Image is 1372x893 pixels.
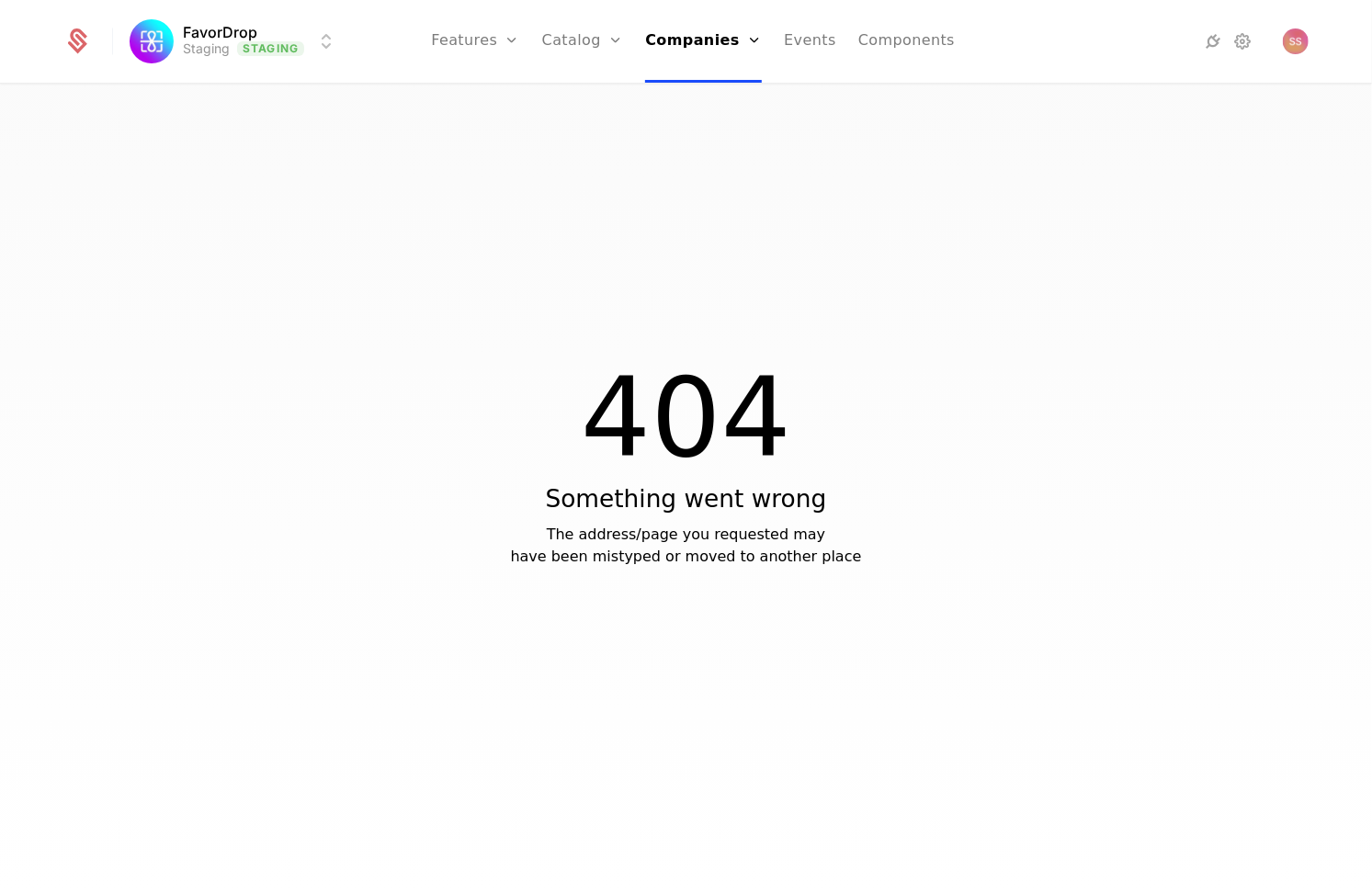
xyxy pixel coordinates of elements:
[183,25,257,40] span: FavorDrop
[1283,28,1309,54] button: Open user button
[130,19,174,63] img: FavorDrop
[237,41,304,56] span: Staging
[546,484,827,514] div: Something went wrong
[135,21,337,62] button: Select environment
[1202,30,1224,52] a: Integrations
[1231,30,1253,52] a: Settings
[581,363,791,473] div: 404
[1283,28,1309,54] img: Sarah Skillen
[511,524,862,568] div: The address/page you requested may have been mistyped or moved to another place
[183,40,230,58] div: Staging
